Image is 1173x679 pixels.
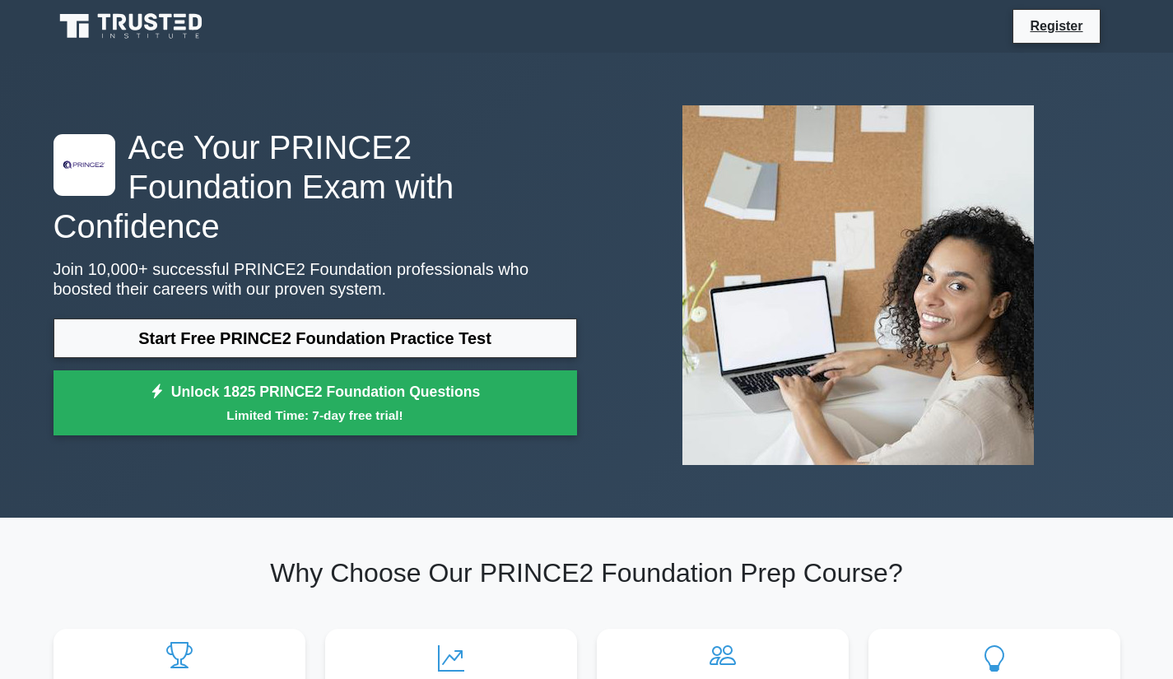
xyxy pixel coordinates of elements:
[54,319,577,358] a: Start Free PRINCE2 Foundation Practice Test
[74,406,556,425] small: Limited Time: 7-day free trial!
[54,557,1120,588] h2: Why Choose Our PRINCE2 Foundation Prep Course?
[54,128,577,246] h1: Ace Your PRINCE2 Foundation Exam with Confidence
[54,370,577,436] a: Unlock 1825 PRINCE2 Foundation QuestionsLimited Time: 7-day free trial!
[54,259,577,299] p: Join 10,000+ successful PRINCE2 Foundation professionals who boosted their careers with our prove...
[1020,16,1092,36] a: Register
